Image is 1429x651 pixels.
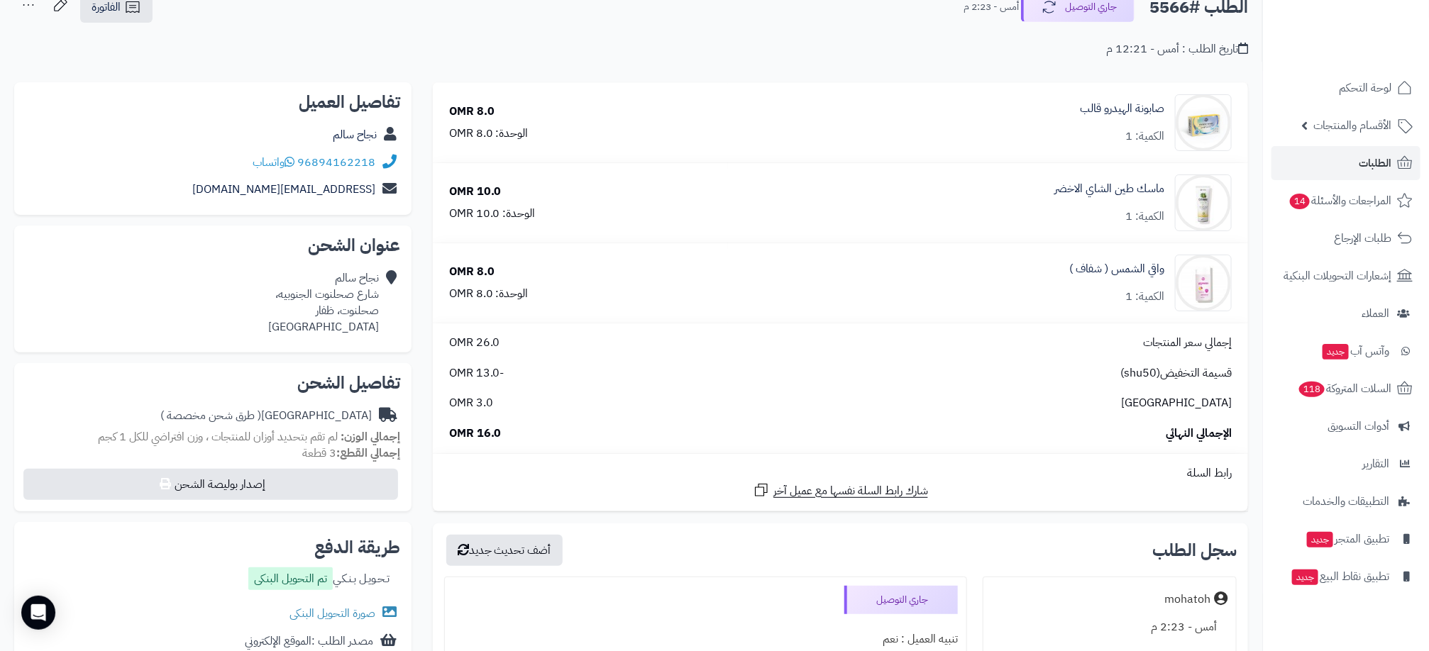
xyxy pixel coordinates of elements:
[449,264,495,280] div: 8.0 OMR
[1120,365,1232,382] span: قسيمة التخفيض(shu50)
[1328,416,1389,436] span: أدوات التسويق
[23,469,398,500] button: إصدار بوليصة الشحن
[1176,174,1231,231] img: 1739578525-cm5o8wmpu00e701n32u9re6j0_tea_3-90x90.jpg
[160,407,261,424] span: ( طرق شحن مخصصة )
[1125,289,1164,305] div: الكمية: 1
[1069,261,1164,277] a: واقي الشمس ( شفاف )
[1321,341,1389,361] span: وآتس آب
[1289,191,1391,211] span: المراجعات والأسئلة
[160,408,372,424] div: [GEOGRAPHIC_DATA]
[1334,228,1391,248] span: طلبات الإرجاع
[1271,372,1420,406] a: السلات المتروكة118
[449,395,493,411] span: 3.0 OMR
[26,374,400,391] h2: تفاصيل الشحن
[98,428,338,445] span: لم تقم بتحديد أوزان للمنتجات ، وزن افتراضي للكل 1 كجم
[192,181,375,198] a: [EMAIL_ADDRESS][DOMAIN_NAME]
[1164,591,1210,608] div: mohatoh
[1106,41,1248,57] div: تاريخ الطلب : أمس - 12:21 م
[1143,335,1232,351] span: إجمالي سعر المنتجات
[449,184,502,200] div: 10.0 OMR
[1303,491,1389,511] span: التطبيقات والخدمات
[341,428,400,445] strong: إجمالي الوزن:
[297,154,375,171] a: 96894162218
[449,365,504,382] span: -13.0 OMR
[1307,532,1333,547] span: جديد
[1339,78,1391,98] span: لوحة التحكم
[844,586,958,614] div: جاري التوصيل
[1291,567,1389,586] span: تطبيق نقاط البيع
[449,335,500,351] span: 26.0 OMR
[1359,153,1391,173] span: الطلبات
[1271,259,1420,293] a: إشعارات التحويلات البنكية
[289,605,400,622] a: صورة التحويل البنكى
[773,483,928,499] span: شارك رابط السلة نفسها مع عميل آخر
[1299,382,1325,397] span: 118
[1323,344,1349,360] span: جديد
[1284,266,1391,286] span: إشعارات التحويلات البنكية
[753,482,928,499] a: شارك رابط السلة نفسها مع عميل آخر
[26,237,400,254] h2: عنوان الشحن
[1271,560,1420,594] a: تطبيق نقاط البيعجديد
[449,104,495,120] div: 8.0 OMR
[1271,296,1420,330] a: العملاء
[1290,194,1310,209] span: 14
[1362,304,1389,323] span: العملاء
[1080,101,1164,117] a: صابونة الهيدرو قالب
[1362,454,1389,474] span: التقارير
[1271,71,1420,105] a: لوحة التحكم
[992,613,1227,641] div: أمس - 2:23 م
[1306,529,1389,549] span: تطبيق المتجر
[449,126,529,142] div: الوحدة: 8.0 OMR
[1271,221,1420,255] a: طلبات الإرجاع
[1166,425,1232,442] span: الإجمالي النهائي
[449,425,502,442] span: 16.0 OMR
[1125,208,1164,225] div: الكمية: 1
[268,270,379,335] div: نجاح سالم شارع صحلنوت الجنوبيه، صحلنوت، ظفار [GEOGRAPHIC_DATA]
[1152,542,1237,559] h3: سجل الطلب
[1271,334,1420,368] a: وآتس آبجديد
[1054,181,1164,197] a: ماسك طين الشاي الاخضر
[21,596,55,630] div: Open Intercom Messenger
[1271,484,1420,518] a: التطبيقات والخدمات
[1176,255,1231,311] img: 1739579186-cm5165zzs0mp801kl7w679zi8_sunscreen_3-90x90.jpg
[1271,409,1420,443] a: أدوات التسويق
[302,445,400,462] small: 3 قطعة
[1271,146,1420,180] a: الطلبات
[1271,522,1420,556] a: تطبيق المتجرجديد
[314,539,400,556] h2: طريقة الدفع
[438,465,1242,482] div: رابط السلة
[1125,128,1164,145] div: الكمية: 1
[1298,379,1391,399] span: السلات المتروكة
[449,206,536,222] div: الوحدة: 10.0 OMR
[333,126,377,143] a: نجاح سالم
[26,94,400,111] h2: تفاصيل العميل
[1176,94,1231,151] img: 1739573119-cm52f9dep0njo01kla0z30oeq_hydro_soap-01-90x90.jpg
[1271,447,1420,481] a: التقارير
[253,154,294,171] a: واتساب
[1313,116,1391,135] span: الأقسام والمنتجات
[336,445,400,462] strong: إجمالي القطع:
[248,567,333,590] label: تم التحويل البنكى
[449,286,529,302] div: الوحدة: 8.0 OMR
[446,535,563,566] button: أضف تحديث جديد
[1271,184,1420,218] a: المراجعات والأسئلة14
[248,567,390,594] div: تـحـويـل بـنـكـي
[1292,569,1318,585] span: جديد
[1121,395,1232,411] span: [GEOGRAPHIC_DATA]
